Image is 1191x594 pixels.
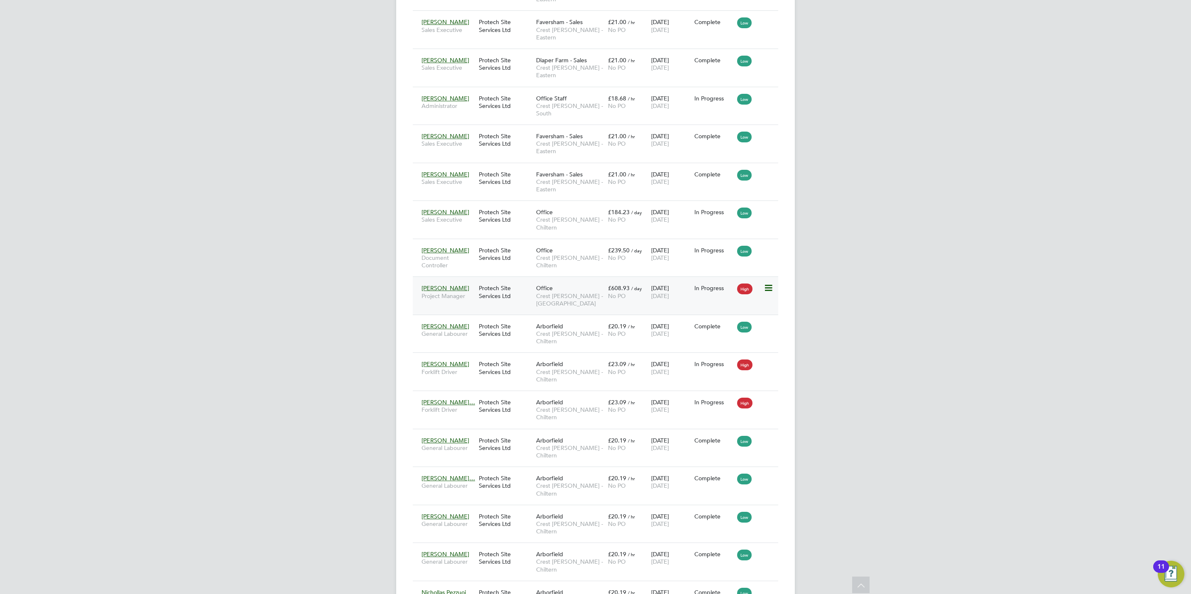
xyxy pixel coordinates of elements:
[649,394,692,418] div: [DATE]
[1158,561,1184,587] button: Open Resource Center, 11 new notifications
[477,14,534,37] div: Protech Site Services Ltd
[419,204,778,211] a: [PERSON_NAME]Sales ExecutiveProtech Site Services LtdOfficeCrest [PERSON_NAME] - Chiltern£184.23 ...
[649,356,692,379] div: [DATE]
[536,292,604,307] span: Crest [PERSON_NAME] - [GEOGRAPHIC_DATA]
[608,254,626,262] span: No PO
[536,482,604,497] span: Crest [PERSON_NAME] - Chiltern
[608,292,626,300] span: No PO
[694,247,733,254] div: In Progress
[608,368,626,376] span: No PO
[422,64,475,71] span: Sales Executive
[694,95,733,102] div: In Progress
[649,90,692,114] div: [DATE]
[608,95,626,102] span: £18.68
[422,513,469,520] span: [PERSON_NAME]
[737,322,752,332] span: Low
[536,368,604,383] span: Crest [PERSON_NAME] - Chiltern
[536,64,604,79] span: Crest [PERSON_NAME] - Eastern
[422,284,469,292] span: [PERSON_NAME]
[649,242,692,266] div: [DATE]
[422,360,469,368] span: [PERSON_NAME]
[419,356,778,363] a: [PERSON_NAME]Forklift DriverProtech Site Services LtdArborfieldCrest [PERSON_NAME] - Chiltern£23....
[536,513,563,520] span: Arborfield
[651,292,669,300] span: [DATE]
[628,513,635,520] span: / hr
[651,330,669,337] span: [DATE]
[419,394,778,401] a: [PERSON_NAME]…Forklift DriverProtech Site Services LtdArborfieldCrest [PERSON_NAME] - Chiltern£23...
[694,474,733,482] div: Complete
[694,284,733,292] div: In Progress
[422,247,469,254] span: [PERSON_NAME]
[536,444,604,459] span: Crest [PERSON_NAME] - Chiltern
[477,508,534,532] div: Protech Site Services Ltd
[536,360,563,368] span: Arborfield
[628,133,635,139] span: / hr
[419,242,778,249] a: [PERSON_NAME]Document ControllerProtech Site Services LtdOfficeCrest [PERSON_NAME] - Chiltern£239...
[422,550,469,558] span: [PERSON_NAME]
[694,323,733,330] div: Complete
[536,171,583,178] span: Faversham - Sales
[649,546,692,570] div: [DATE]
[536,284,553,292] span: Office
[649,166,692,190] div: [DATE]
[422,323,469,330] span: [PERSON_NAME]
[422,368,475,376] span: Forklift Driver
[628,399,635,406] span: / hr
[628,475,635,482] span: / hr
[628,323,635,330] span: / hr
[737,56,752,66] span: Low
[536,398,563,406] span: Arborfield
[477,433,534,456] div: Protech Site Services Ltd
[651,520,669,528] span: [DATE]
[649,318,692,342] div: [DATE]
[649,470,692,494] div: [DATE]
[737,474,752,484] span: Low
[608,132,626,140] span: £21.00
[649,433,692,456] div: [DATE]
[477,166,534,190] div: Protech Site Services Ltd
[651,26,669,34] span: [DATE]
[608,26,626,34] span: No PO
[608,482,626,489] span: No PO
[419,280,778,287] a: [PERSON_NAME]Project ManagerProtech Site Services LtdOfficeCrest [PERSON_NAME] - [GEOGRAPHIC_DATA...
[608,398,626,406] span: £23.09
[608,208,630,216] span: £184.23
[536,178,604,193] span: Crest [PERSON_NAME] - Eastern
[422,140,475,147] span: Sales Executive
[737,550,752,560] span: Low
[419,166,778,173] a: [PERSON_NAME]Sales ExecutiveProtech Site Services LtdFaversham - SalesCrest [PERSON_NAME] - Easte...
[649,128,692,152] div: [DATE]
[631,209,642,215] span: / day
[737,208,752,218] span: Low
[422,444,475,452] span: General Labourer
[608,330,626,337] span: No PO
[536,140,604,155] span: Crest [PERSON_NAME] - Eastern
[536,323,563,330] span: Arborfield
[477,318,534,342] div: Protech Site Services Ltd
[651,368,669,376] span: [DATE]
[477,280,534,303] div: Protech Site Services Ltd
[608,102,626,110] span: No PO
[419,470,778,477] a: [PERSON_NAME]…General LabourerProtech Site Services LtdArborfieldCrest [PERSON_NAME] - Chiltern£2...
[608,18,626,26] span: £21.00
[608,406,626,413] span: No PO
[422,406,475,413] span: Forklift Driver
[608,550,626,558] span: £20.19
[737,17,752,28] span: Low
[649,52,692,76] div: [DATE]
[422,178,475,186] span: Sales Executive
[649,204,692,227] div: [DATE]
[628,551,635,557] span: / hr
[737,246,752,257] span: Low
[694,550,733,558] div: Complete
[422,132,469,140] span: [PERSON_NAME]
[649,508,692,532] div: [DATE]
[737,170,752,181] span: Low
[422,216,475,223] span: Sales Executive
[737,512,752,523] span: Low
[536,102,604,117] span: Crest [PERSON_NAME] - South
[694,513,733,520] div: Complete
[651,482,669,489] span: [DATE]
[536,132,583,140] span: Faversham - Sales
[608,178,626,186] span: No PO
